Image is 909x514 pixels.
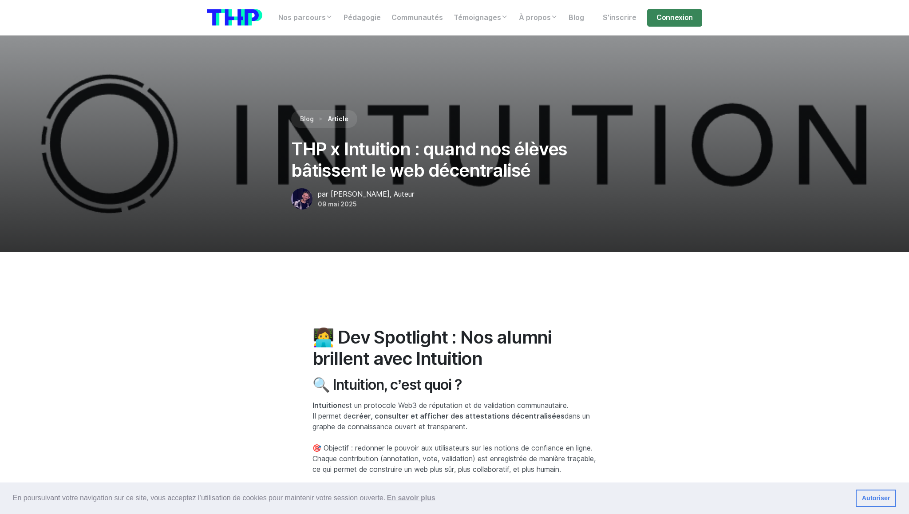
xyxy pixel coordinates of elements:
li: Article [314,114,348,124]
a: Blog [563,9,589,27]
a: Nos parcours [273,9,338,27]
a: Communautés [386,9,448,27]
strong: créer, consulter et afficher des attestations décentralisées [352,412,565,420]
div: par [PERSON_NAME], Auteur [318,189,415,200]
h1: 👩‍💻 Dev Spotlight : Nos alumni brillent avec Intuition [312,327,597,369]
span: En poursuivant votre navigation sur ce site, vous acceptez l’utilisation de cookies pour mainteni... [13,491,849,505]
img: Avatar [291,188,312,210]
div: 09 mai 2025 [318,200,415,209]
img: logo [207,9,262,26]
a: Pédagogie [338,9,386,27]
a: Connexion [647,9,702,27]
h1: THP x Intuition : quand nos élèves bâtissent le web décentralisé [291,138,618,181]
a: dismiss cookie message [856,490,896,507]
p: 🎯 Objectif : redonner le pouvoir aux utilisateurs sur les notions de confiance en ligne. Chaque c... [312,443,597,475]
a: learn more about cookies [385,491,437,505]
a: Témoignages [448,9,514,27]
a: À propos [514,9,563,27]
nav: breadcrumb [291,110,357,128]
strong: Intuition [312,401,342,410]
p: est un protocole Web3 de réputation et de validation communautaire. Il permet de dans un graphe d... [312,400,597,432]
a: S'inscrire [597,9,642,27]
h2: 🔍 Intuition, c’est quoi ? [312,376,597,393]
a: Blog [300,115,314,124]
